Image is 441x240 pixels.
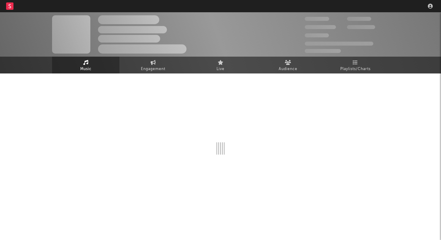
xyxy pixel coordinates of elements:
span: 1,000,000 [347,25,375,29]
span: 50,000,000 Monthly Listeners [305,42,373,46]
span: Playlists/Charts [340,66,371,73]
a: Music [52,57,119,73]
span: Live [217,66,224,73]
span: 100,000 [347,17,371,21]
span: 50,000,000 [305,25,336,29]
span: 300,000 [305,17,329,21]
a: Playlists/Charts [322,57,389,73]
span: Audience [279,66,297,73]
span: Engagement [141,66,165,73]
span: Music [80,66,92,73]
a: Audience [254,57,322,73]
span: Jump Score: 85.0 [305,49,341,53]
span: 100,000 [305,33,329,37]
a: Live [187,57,254,73]
a: Engagement [119,57,187,73]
